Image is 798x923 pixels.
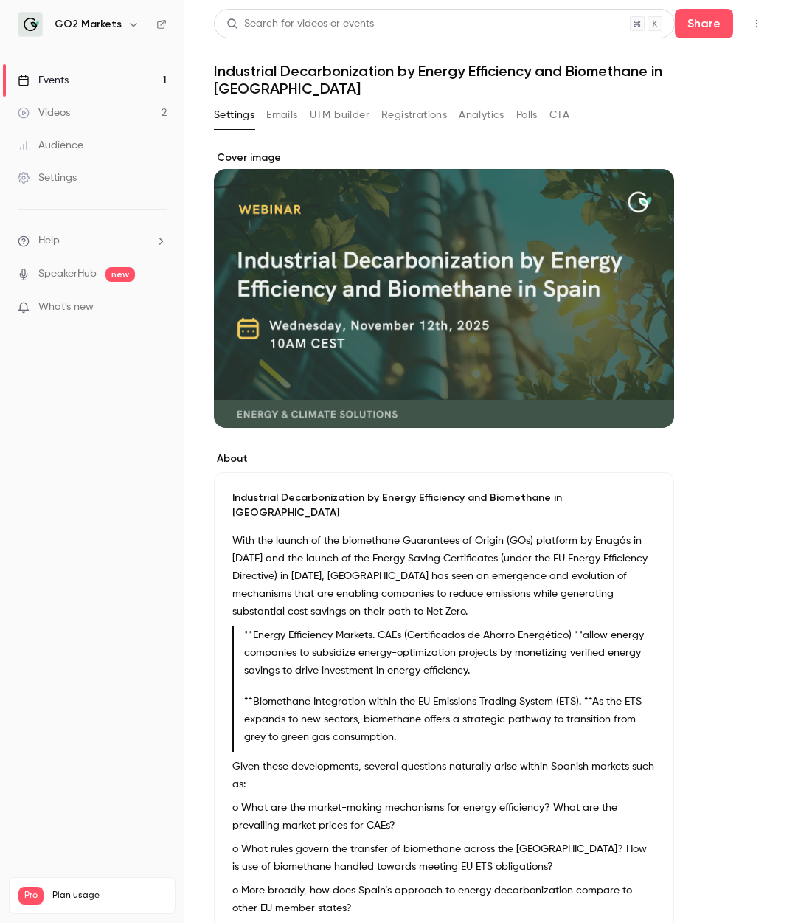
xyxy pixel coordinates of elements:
[149,301,167,314] iframe: Noticeable Trigger
[244,693,656,746] p: **Biomethane Integration within the EU Emissions Trading System (ETS). **As the ETS expands to ne...
[516,103,538,127] button: Polls
[214,62,768,97] h1: Industrial Decarbonization by Energy Efficiency and Biomethane in [GEOGRAPHIC_DATA]
[18,170,77,185] div: Settings
[459,103,504,127] button: Analytics
[232,840,656,876] p: o What rules govern the transfer of biomethane across the [GEOGRAPHIC_DATA]? How is use of biomet...
[214,452,674,466] label: About
[381,103,447,127] button: Registrations
[266,103,297,127] button: Emails
[18,106,70,120] div: Videos
[232,532,656,620] p: With the launch of the biomethane Guarantees of Origin (GOs) platform by Enagás in [DATE] and the...
[52,890,166,902] span: Plan usage
[214,151,674,165] label: Cover image
[18,13,42,36] img: GO2 Markets
[232,491,656,520] p: Industrial Decarbonization by Energy Efficiency and Biomethane in [GEOGRAPHIC_DATA]
[232,758,656,793] p: Given these developments, several questions naturally arise within Spanish markets such as:
[55,17,122,32] h6: GO2 Markets
[232,799,656,834] p: o What are the market-making mechanisms for energy efficiency? What are the prevailing market pri...
[38,233,60,249] span: Help
[244,626,656,680] p: **Energy Efficiency Markets. CAEs (Certificados de Ahorro Energético) **allow energy companies to...
[310,103,369,127] button: UTM builder
[549,103,569,127] button: CTA
[214,151,674,428] section: Cover image
[18,138,83,153] div: Audience
[38,266,97,282] a: SpeakerHub
[226,16,374,32] div: Search for videos or events
[38,300,94,315] span: What's new
[214,103,254,127] button: Settings
[105,267,135,282] span: new
[18,73,69,88] div: Events
[675,9,733,38] button: Share
[18,887,44,905] span: Pro
[232,882,656,917] p: o More broadly, how does Spain’s approach to energy decarbonization compare to other EU member st...
[18,233,167,249] li: help-dropdown-opener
